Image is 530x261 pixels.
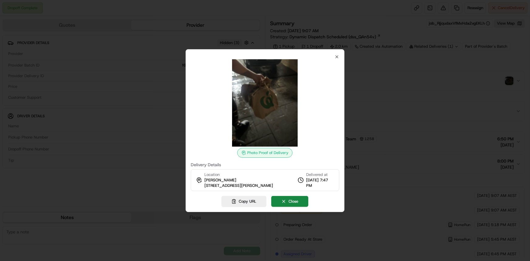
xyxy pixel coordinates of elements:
[204,183,273,188] span: [STREET_ADDRESS][PERSON_NAME]
[272,196,309,207] button: Close
[221,59,309,147] img: photo_proof_of_delivery image
[191,163,340,167] label: Delivery Details
[204,177,236,183] span: [PERSON_NAME]
[222,196,267,207] button: Copy URL
[238,148,293,158] div: Photo Proof of Delivery
[306,172,334,177] span: Delivered at
[204,172,220,177] span: Location
[306,177,334,188] span: [DATE] 7:47 PM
